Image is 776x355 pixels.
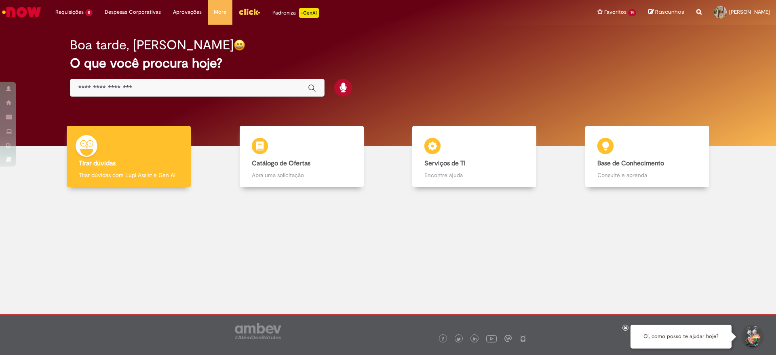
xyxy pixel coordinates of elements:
[424,159,466,167] b: Serviços de TI
[504,335,512,342] img: logo_footer_workplace.png
[214,8,226,16] span: More
[215,126,388,188] a: Catálogo de Ofertas Abra uma solicitação
[70,56,706,70] h2: O que você procura hoje?
[252,159,310,167] b: Catálogo de Ofertas
[252,171,352,179] p: Abra uma solicitação
[70,38,234,52] h2: Boa tarde, [PERSON_NAME]
[628,9,636,16] span: 14
[272,8,319,18] div: Padroniza
[42,126,215,188] a: Tirar dúvidas Tirar dúvidas com Lupi Assist e Gen Ai
[740,325,764,349] button: Iniciar Conversa de Suporte
[388,126,561,188] a: Serviços de TI Encontre ajuda
[457,337,461,341] img: logo_footer_twitter.png
[85,9,93,16] span: 11
[424,171,524,179] p: Encontre ajuda
[441,337,445,341] img: logo_footer_facebook.png
[299,8,319,18] p: +GenAi
[105,8,161,16] span: Despesas Corporativas
[79,159,116,167] b: Tirar dúvidas
[55,8,84,16] span: Requisições
[561,126,734,188] a: Base de Conhecimento Consulte e aprenda
[655,8,684,16] span: Rascunhos
[238,6,260,18] img: click_logo_yellow_360x200.png
[173,8,202,16] span: Aprovações
[648,8,684,16] a: Rascunhos
[597,171,697,179] p: Consulte e aprenda
[235,323,281,339] img: logo_footer_ambev_rotulo_gray.png
[519,335,527,342] img: logo_footer_naosei.png
[597,159,664,167] b: Base de Conhecimento
[234,39,245,51] img: happy-face.png
[1,4,42,20] img: ServiceNow
[486,333,497,344] img: logo_footer_youtube.png
[729,8,770,15] span: [PERSON_NAME]
[473,337,477,342] img: logo_footer_linkedin.png
[630,325,732,349] div: Oi, como posso te ajudar hoje?
[604,8,626,16] span: Favoritos
[79,171,179,179] p: Tirar dúvidas com Lupi Assist e Gen Ai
